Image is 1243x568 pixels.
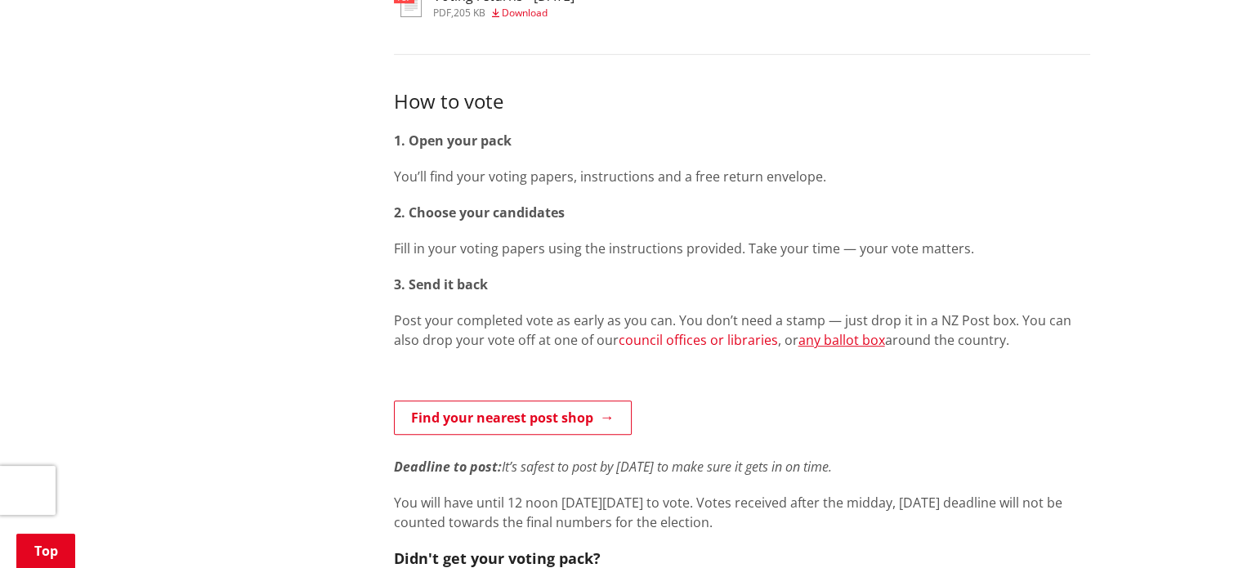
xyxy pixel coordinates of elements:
strong: 3. Send it back [394,275,488,293]
p: Fill in your voting papers using the instructions provided. Take your time — your vote matters. [394,239,1090,258]
a: Find your nearest post shop [394,400,632,435]
a: any ballot box [798,331,885,349]
a: Top [16,534,75,568]
span: 205 KB [454,6,485,20]
em: It’s safest to post by [DATE] to make sure it gets in on time. [502,458,832,476]
p: You will have until 12 noon [DATE][DATE] to vote. Votes received after the midday, [DATE] deadlin... [394,493,1090,532]
h3: How to vote [394,87,1090,114]
a: council offices or libraries [619,331,778,349]
div: , [433,8,575,18]
span: Download [502,6,548,20]
strong: Didn't get your voting pack? [394,548,601,568]
strong: 2. Choose your candidates [394,203,565,221]
em: Deadline to post: [394,458,502,476]
span: You’ll find your voting papers, instructions and a free return envelope. [394,168,826,186]
p: Post your completed vote as early as you can. You don’t need a stamp — just drop it in a NZ Post ... [394,311,1090,350]
strong: 1. Open your pack [394,132,512,150]
iframe: Messenger Launcher [1168,499,1227,558]
span: pdf [433,6,451,20]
